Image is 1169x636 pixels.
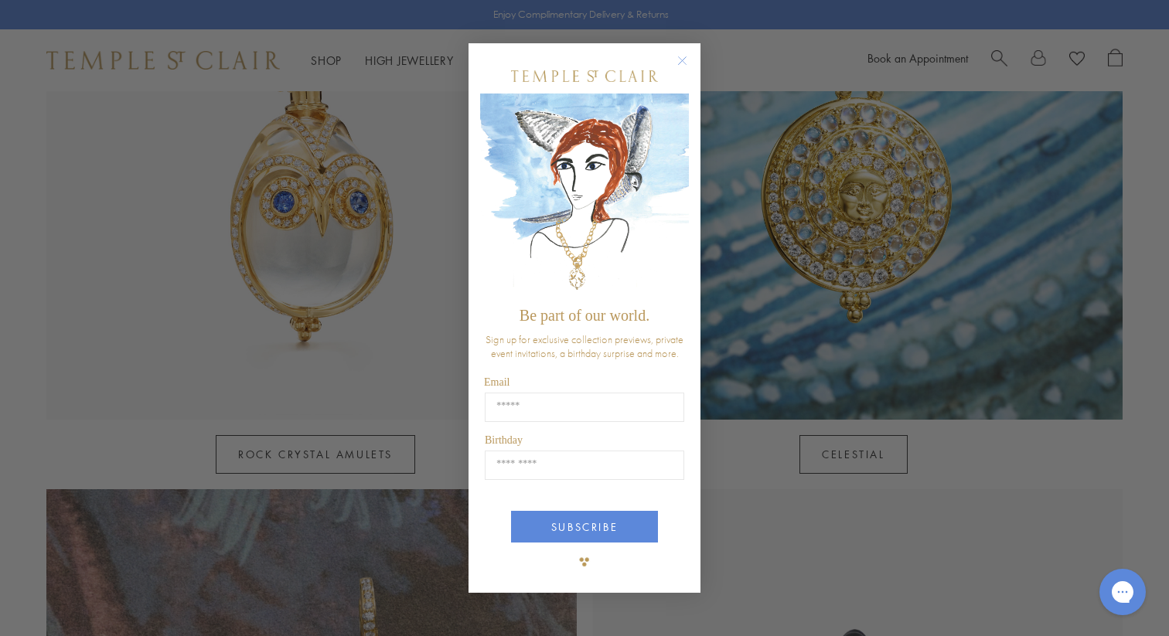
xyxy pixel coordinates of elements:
[520,307,649,324] span: Be part of our world.
[511,70,658,82] img: Temple St. Clair
[511,511,658,542] button: SUBSCRIBE
[485,393,684,422] input: Email
[569,546,600,577] img: TSC
[484,376,510,388] span: Email
[680,59,700,78] button: Close dialog
[485,434,523,446] span: Birthday
[1092,563,1154,621] iframe: Gorgias live chat messenger
[486,332,683,360] span: Sign up for exclusive collection previews, private event invitations, a birthday surprise and more.
[480,94,689,300] img: c4a9eb12-d91a-4d4a-8ee0-386386f4f338.jpeg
